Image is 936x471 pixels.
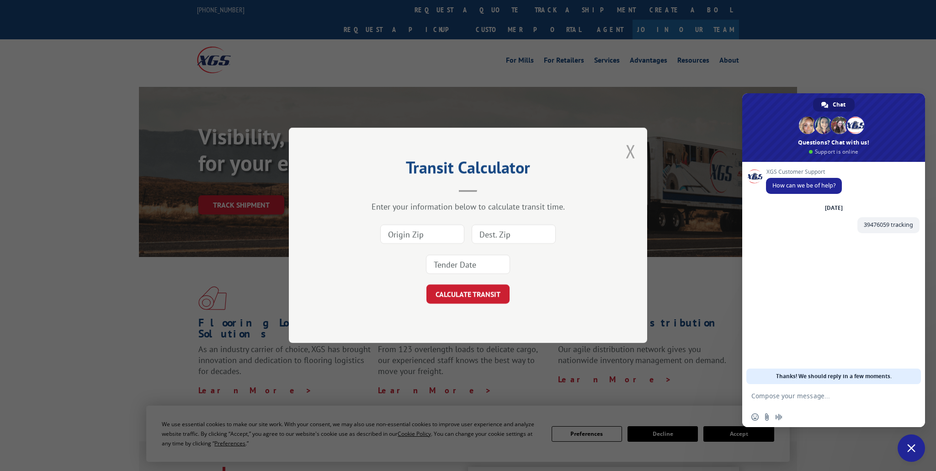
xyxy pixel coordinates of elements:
[380,225,464,244] input: Origin Zip
[751,392,896,400] textarea: Compose your message...
[864,221,913,229] span: 39476059 tracking
[833,98,846,112] span: Chat
[335,161,601,178] h2: Transit Calculator
[825,205,843,211] div: [DATE]
[426,285,510,304] button: CALCULATE TRANSIT
[766,169,842,175] span: XGS Customer Support
[335,202,601,212] div: Enter your information below to calculate transit time.
[776,369,892,384] span: Thanks! We should reply in a few moments.
[772,182,835,189] span: How can we be of help?
[898,434,925,462] div: Close chat
[763,413,771,421] span: Send a file
[472,225,556,244] input: Dest. Zip
[426,255,510,274] input: Tender Date
[751,413,759,421] span: Insert an emoji
[813,98,855,112] div: Chat
[775,413,782,421] span: Audio message
[626,139,636,163] button: Close modal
